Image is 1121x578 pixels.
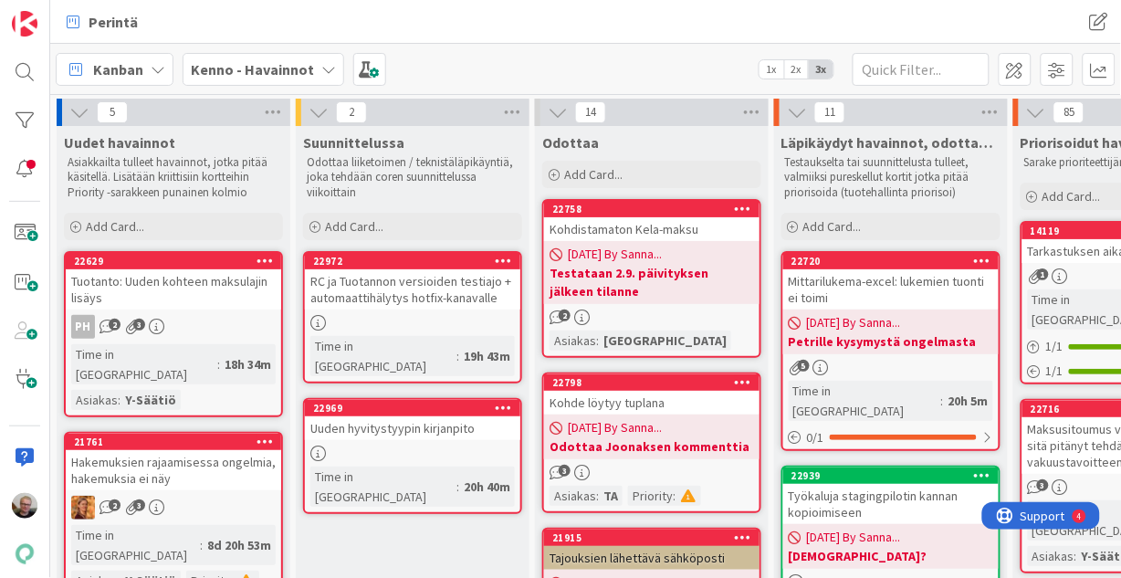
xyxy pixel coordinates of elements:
a: 22629Tuotanto: Uuden kohteen maksulajin lisäysPHTime in [GEOGRAPHIC_DATA]:18h 34mAsiakas:Y-Säätiö [64,251,283,417]
span: Suunnittelussa [303,133,404,152]
a: 22798Kohde löytyy tuplana[DATE] By Sanna...Odottaa Joonaksen kommenttiaAsiakas:TAPriority: [542,373,761,513]
div: 22629 [74,255,281,268]
div: 22629Tuotanto: Uuden kohteen maksulajin lisäys [66,253,281,310]
b: Testataan 2.9. päivityksen jälkeen tilanne [550,264,754,300]
div: Time in [GEOGRAPHIC_DATA] [310,467,456,507]
b: Petrille kysymystä ongelmasta [789,332,993,351]
span: : [1074,546,1077,566]
a: 22720Mittarilukema-excel: lukemien tuonti ei toimi[DATE] By Sanna...Petrille kysymystä ongelmasta... [781,251,1001,451]
div: Kohdistamaton Kela-maksu [544,217,760,241]
div: 21761 [74,436,281,448]
span: 3 [133,319,145,331]
div: 8d 20h 53m [203,535,276,555]
b: [DEMOGRAPHIC_DATA]? [789,547,993,565]
span: : [118,390,120,410]
span: Uudet havainnot [64,133,175,152]
span: [DATE] By Sanna... [807,528,901,547]
span: [DATE] By Sanna... [568,418,662,437]
div: 22969 [305,400,520,416]
div: Tuotanto: Uuden kohteen maksulajin lisäys [66,269,281,310]
a: 22969Uuden hyvitystyypin kirjanpitoTime in [GEOGRAPHIC_DATA]:20h 40m [303,398,522,514]
div: Time in [GEOGRAPHIC_DATA] [71,344,217,384]
span: 5 [798,360,810,372]
div: 22969 [313,402,520,415]
img: Visit kanbanzone.com [12,11,37,37]
span: : [673,486,676,506]
a: 22972RC ja Tuotannon versioiden testiajo + automaattihälytys hotfix-kanavalleTime in [GEOGRAPHIC_... [303,251,522,384]
div: Asiakas [550,331,596,351]
div: Asiakas [1028,546,1074,566]
div: 22758 [552,203,760,215]
div: 22758Kohdistamaton Kela-maksu [544,201,760,241]
div: 20h 5m [944,391,993,411]
div: [GEOGRAPHIC_DATA] [599,331,731,351]
div: 22972 [313,255,520,268]
span: Perintä [89,11,138,33]
span: 2x [784,60,809,79]
span: Add Card... [564,166,623,183]
span: Kanban [93,58,143,80]
div: 22939 [783,468,999,484]
div: 19h 43m [459,346,515,366]
a: Perintä [56,5,149,38]
div: 22798Kohde löytyy tuplana [544,374,760,415]
div: 22969Uuden hyvitystyypin kirjanpito [305,400,520,440]
div: 22939 [791,469,999,482]
span: : [200,535,203,555]
span: Add Card... [325,218,383,235]
div: 22798 [552,376,760,389]
div: 20h 40m [459,477,515,497]
div: TL [66,496,281,520]
span: : [456,346,459,366]
span: : [456,477,459,497]
span: Add Card... [1042,188,1101,205]
div: 22758 [544,201,760,217]
div: 22798 [544,374,760,391]
span: 1 / 1 [1046,362,1063,381]
span: Odottaa [542,133,599,152]
span: 2 [336,101,367,123]
span: [DATE] By Sanna... [807,313,901,332]
div: Time in [GEOGRAPHIC_DATA] [310,336,456,376]
div: 18h 34m [220,354,276,374]
div: 22720Mittarilukema-excel: lukemien tuonti ei toimi [783,253,999,310]
div: Asiakas [550,486,596,506]
div: PH [71,315,95,339]
div: Kohde löytyy tuplana [544,391,760,415]
span: : [217,354,220,374]
div: Hakemuksien rajaamisessa ongelmia, hakemuksia ei näy [66,450,281,490]
div: 22972RC ja Tuotannon versioiden testiajo + automaattihälytys hotfix-kanavalle [305,253,520,310]
span: Add Card... [803,218,862,235]
div: 22939Työkaluja stagingpilotin kannan kopioimiseen [783,468,999,524]
input: Quick Filter... [853,53,990,86]
span: Add Card... [86,218,144,235]
span: 5 [97,101,128,123]
span: Support [38,3,83,25]
div: 22629 [66,253,281,269]
img: avatar [12,541,37,567]
span: 11 [814,101,845,123]
span: [DATE] By Sanna... [568,245,662,264]
span: 14 [575,101,606,123]
p: Asiakkailta tulleet havainnot, jotka pitää käsitellä. Lisätään kriittisiin kortteihin Priority -s... [68,155,279,200]
span: Läpikäydyt havainnot, odottaa priorisointia [781,133,1001,152]
div: 0/1 [783,426,999,449]
div: 22972 [305,253,520,269]
span: 2 [559,310,571,321]
div: Uuden hyvitystyypin kirjanpito [305,416,520,440]
span: : [941,391,944,411]
div: Time in [GEOGRAPHIC_DATA] [789,381,941,421]
div: 21761Hakemuksien rajaamisessa ongelmia, hakemuksia ei näy [66,434,281,490]
img: JH [12,493,37,519]
span: : [596,486,599,506]
div: 21915 [552,531,760,544]
span: 0 / 1 [807,428,824,447]
div: Y-Säätiö [120,390,181,410]
div: TA [599,486,623,506]
span: 85 [1053,101,1084,123]
div: Tajouksien lähettävä sähköposti [544,546,760,570]
img: TL [71,496,95,520]
span: 3 [1037,479,1049,491]
div: Asiakas [71,390,118,410]
span: 1 [1037,268,1049,280]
